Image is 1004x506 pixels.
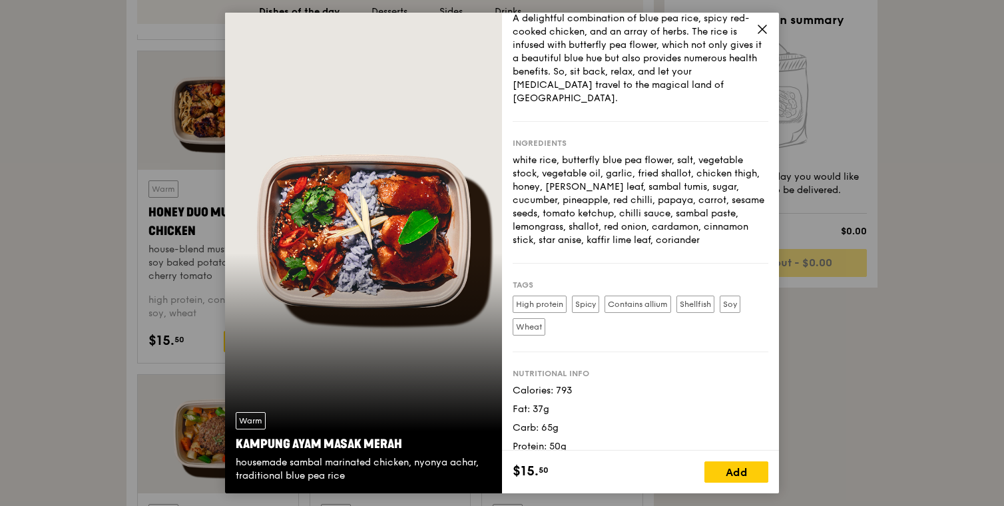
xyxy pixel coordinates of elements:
[704,461,768,483] div: Add
[513,296,567,313] label: High protein
[513,318,545,336] label: Wheat
[513,368,768,379] div: Nutritional info
[513,461,539,481] span: $15.
[236,456,491,483] div: housemade sambal marinated chicken, nyonya achar, traditional blue pea rice
[539,465,549,475] span: 50
[236,435,491,453] div: Kampung Ayam Masak Merah
[513,154,768,247] div: white rice, butterfly blue pea flower, salt, vegetable stock, vegetable oil, garlic, fried shallo...
[513,384,768,397] div: Calories: 793
[236,412,266,429] div: Warm
[676,296,714,313] label: Shellfish
[572,296,599,313] label: Spicy
[513,421,768,435] div: Carb: 65g
[513,403,768,416] div: Fat: 37g
[513,280,768,290] div: Tags
[513,138,768,148] div: Ingredients
[513,440,768,453] div: Protein: 50g
[513,12,768,105] div: A delightful combination of blue pea rice, spicy red-cooked chicken, and an array of herbs. The r...
[605,296,671,313] label: Contains allium
[720,296,740,313] label: Soy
